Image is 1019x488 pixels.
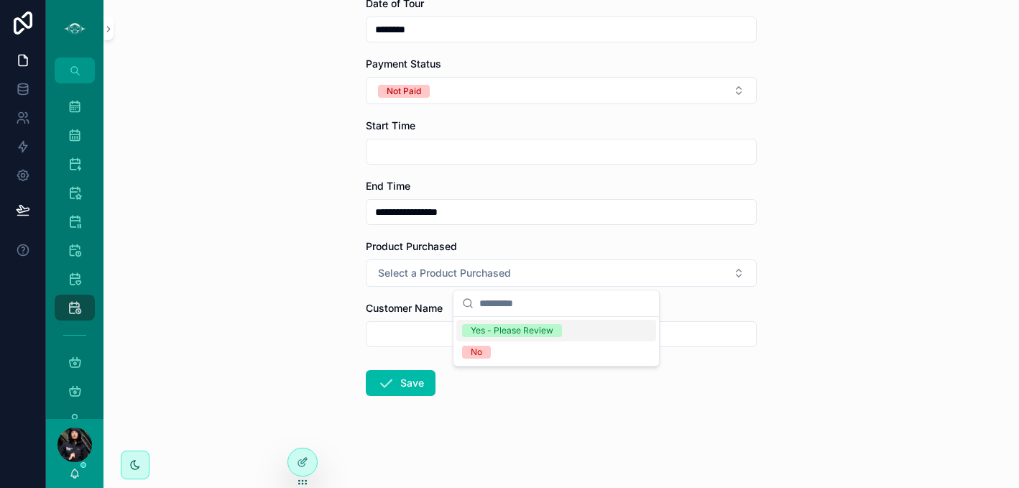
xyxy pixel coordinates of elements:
button: Save [366,370,435,396]
span: Select a Product Purchased [378,266,511,280]
img: App logo [63,17,86,40]
div: Not Paid [387,85,421,98]
span: Product Purchased [366,240,457,252]
button: Select Button [366,259,757,287]
div: No [471,346,482,359]
div: scrollable content [46,83,103,419]
span: Start Time [366,119,415,132]
span: Customer Name [366,302,443,314]
div: Yes - Please Review [471,324,553,337]
span: Payment Status [366,57,441,70]
button: Select Button [366,77,757,104]
div: Suggestions [453,317,659,366]
span: End Time [366,180,410,192]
